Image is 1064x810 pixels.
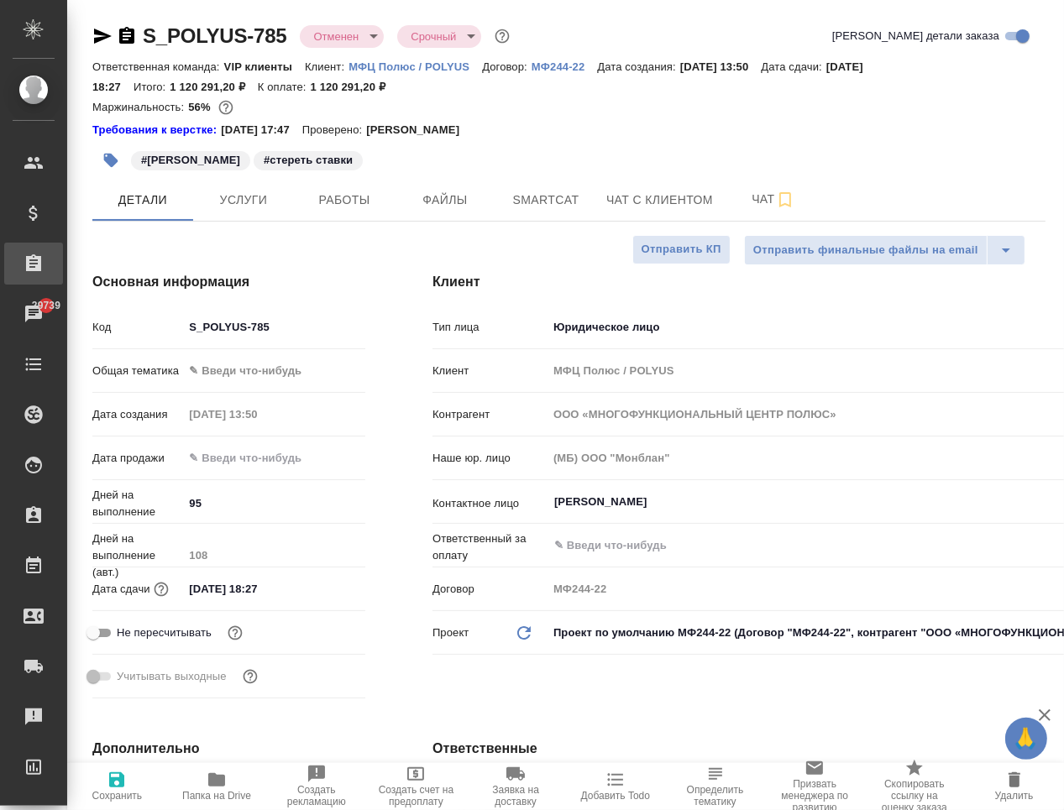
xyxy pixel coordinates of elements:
button: Отправить КП [632,235,731,264]
p: [PERSON_NAME] [366,122,472,138]
p: VIP клиенты [224,60,305,73]
p: [DATE] 17:47 [221,122,302,138]
a: Требования к верстке: [92,122,221,138]
a: МФ244-22 [532,59,598,73]
span: Определить тематику [675,784,755,807]
p: 1 120 291,20 ₽ [311,81,398,93]
button: Заявка на доставку [466,763,566,810]
p: Общая тематика [92,363,183,379]
input: ✎ Введи что-нибудь [183,577,330,601]
input: ✎ Введи что-нибудь [183,446,330,470]
p: Договор: [482,60,532,73]
button: Добавить тэг [92,142,129,179]
span: Удалить [995,790,1034,802]
p: Дней на выполнение (авт.) [92,530,183,581]
p: Контрагент [432,406,548,423]
a: S_POLYUS-785 [143,24,286,47]
span: Чат [733,189,814,210]
p: Дата создания [92,406,183,423]
span: Smartcat [506,190,586,211]
button: Отменен [308,29,364,44]
span: Учитывать выходные [117,668,227,685]
input: ✎ Введи что-нибудь [183,491,365,515]
span: Отправить финальные файлы на email [753,241,978,260]
p: Тип лица [432,319,548,336]
span: Папка на Drive [182,790,251,802]
div: Отменен [397,25,481,48]
input: ✎ Введи что-нибудь [183,315,365,339]
span: стереть ставки [252,152,364,166]
p: Клиент [432,363,548,379]
span: Услуги [203,190,284,211]
span: 29739 [22,297,71,314]
p: 56% [188,101,214,113]
p: Проверено: [302,122,367,138]
p: Дата сдачи: [762,60,826,73]
button: Срочный [406,29,461,44]
h4: Клиент [432,272,1046,292]
div: ✎ Введи что-нибудь [189,363,345,379]
button: Включи, если не хочешь, чтобы указанная дата сдачи изменилась после переставления заказа в 'Подтв... [224,622,246,644]
button: Призвать менеджера по развитию [765,763,865,810]
button: Скопировать ссылку на оценку заказа [865,763,965,810]
p: МФ244-22 [532,60,598,73]
p: К оплате: [258,81,311,93]
span: 🙏 [1012,721,1040,756]
p: Дата сдачи [92,581,150,598]
span: Детали [102,190,183,211]
button: Создать счет на предоплату [366,763,466,810]
div: Отменен [300,25,384,48]
span: Файлы [405,190,485,211]
a: 29739 [4,293,63,335]
span: Создать счет на предоплату [376,784,456,807]
p: 1 120 291,20 ₽ [170,81,257,93]
button: Сохранить [67,763,167,810]
button: Доп статусы указывают на важность/срочность заказа [491,25,513,47]
button: Выбери, если сб и вс нужно считать рабочими днями для выполнения заказа. [239,666,261,687]
p: Код [92,319,183,336]
p: Дата продажи [92,450,183,467]
a: МФЦ Полюс / POLYUS [349,59,482,73]
p: МФЦ Полюс / POLYUS [349,60,482,73]
button: Отправить финальные файлы на email [744,235,988,265]
p: Маржинальность: [92,101,188,113]
p: Клиент: [305,60,349,73]
p: Договор [432,581,548,598]
h4: Дополнительно [92,739,365,759]
button: Скопировать ссылку [117,26,137,46]
span: Чат с клиентом [606,190,713,211]
input: Пустое поле [183,543,365,567]
p: Проект [432,624,469,641]
div: split button [744,235,1025,265]
p: #[PERSON_NAME] [141,152,240,169]
button: Определить тематику [665,763,765,810]
button: Папка на Drive [167,763,267,810]
h4: Основная информация [92,272,365,292]
p: Дата создания: [597,60,679,73]
p: [DATE] 13:50 [680,60,762,73]
div: Нажми, чтобы открыть папку с инструкцией [92,122,221,138]
button: Если добавить услуги и заполнить их объемом, то дата рассчитается автоматически [150,578,172,600]
p: #стереть ставки [264,152,353,169]
span: Добавить Todo [581,790,650,802]
button: Добавить Todo [566,763,666,810]
p: Ответственный за оплату [432,530,548,564]
span: Работы [304,190,385,211]
span: Сохранить [92,790,143,802]
svg: Подписаться [775,190,795,210]
button: 414741.23 RUB; [215,97,237,118]
input: ✎ Введи что-нибудь [553,536,1061,556]
p: Наше юр. лицо [432,450,548,467]
button: Удалить [964,763,1064,810]
p: Ответственная команда: [92,60,224,73]
button: Создать рекламацию [266,763,366,810]
span: Создать рекламацию [276,784,356,807]
p: Контактное лицо [432,495,548,512]
span: Полюс Вернинское [129,152,252,166]
p: Дней на выполнение [92,487,183,520]
input: Пустое поле [183,402,330,426]
span: Не пересчитывать [117,624,212,641]
button: 🙏 [1005,718,1047,760]
div: ✎ Введи что-нибудь [183,357,365,385]
span: Отправить КП [642,240,721,259]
